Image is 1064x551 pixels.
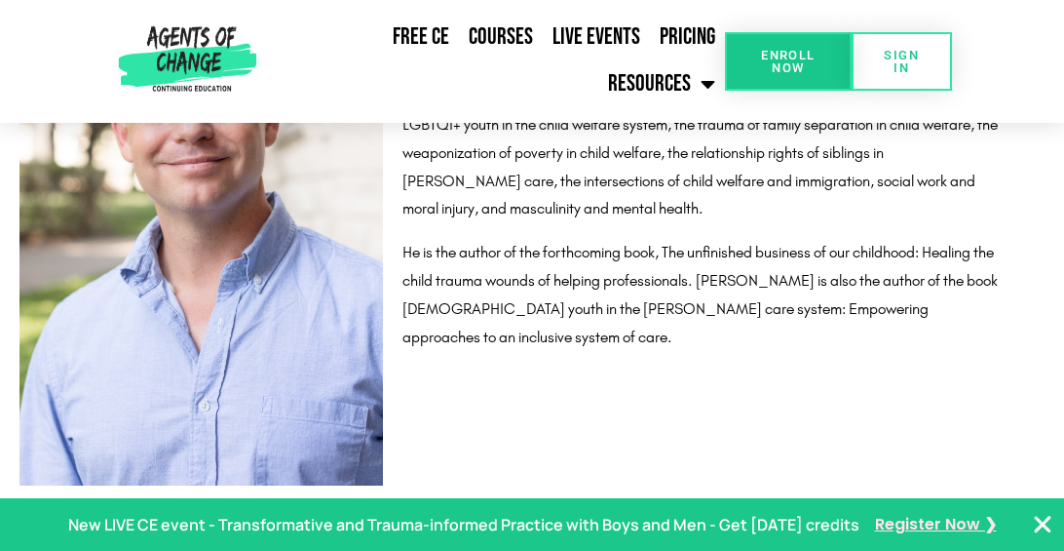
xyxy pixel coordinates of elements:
[543,15,650,59] a: Live Events
[875,511,997,539] a: Register Now ❯
[383,15,459,59] a: Free CE
[459,15,543,59] a: Courses
[883,49,921,74] span: SIGN IN
[68,511,859,539] p: New LIVE CE event - Transformative and Trauma-informed Practice with Boys and Men - Get [DATE] cr...
[1031,513,1054,536] button: Close Banner
[852,32,952,91] a: SIGN IN
[402,83,1000,223] p: He has a number of research interests and speaks frequently on a number of topics including LGBTQ...
[598,59,725,108] a: Resources
[725,32,851,91] a: Enroll Now
[402,239,1000,351] p: He is the author of the forthcoming book, The unfinished business of our childhood: Healing the c...
[650,15,725,59] a: Pricing
[756,49,819,74] span: Enroll Now
[263,15,725,108] nav: Menu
